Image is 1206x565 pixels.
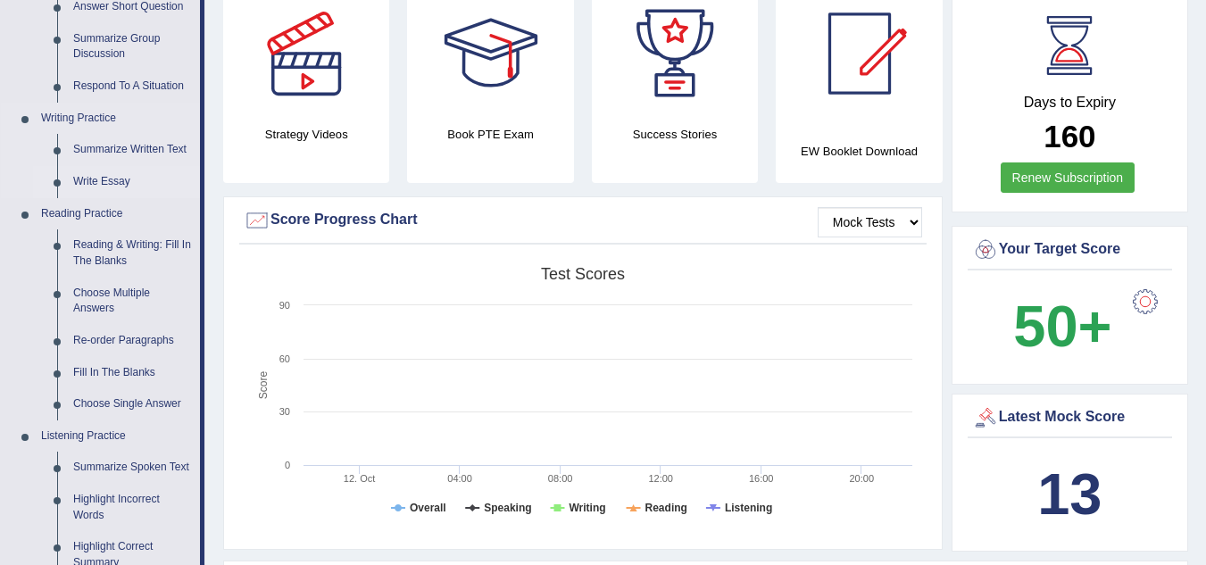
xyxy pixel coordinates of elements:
a: Writing Practice [33,103,200,135]
tspan: Overall [410,502,446,514]
a: Listening Practice [33,420,200,453]
a: Reading Practice [33,198,200,230]
a: Choose Multiple Answers [65,278,200,325]
a: Write Essay [65,166,200,198]
h4: Strategy Videos [223,125,389,144]
tspan: Speaking [484,502,531,514]
a: Highlight Incorrect Words [65,484,200,531]
text: 20:00 [849,473,874,484]
a: Respond To A Situation [65,71,200,103]
h4: Success Stories [592,125,758,144]
h4: EW Booklet Download [776,142,942,161]
a: Fill In The Blanks [65,357,200,389]
a: Summarize Written Text [65,134,200,166]
a: Summarize Group Discussion [65,23,200,71]
text: 16:00 [749,473,774,484]
a: Renew Subscription [1001,162,1135,193]
tspan: Writing [569,502,605,514]
a: Reading & Writing: Fill In The Blanks [65,229,200,277]
text: 90 [279,300,290,311]
h4: Days to Expiry [972,95,1168,111]
text: 12:00 [648,473,673,484]
div: Your Target Score [972,237,1168,263]
b: 50+ [1013,294,1111,359]
text: 30 [279,406,290,417]
text: 60 [279,353,290,364]
b: 160 [1044,119,1095,154]
b: 13 [1037,461,1102,527]
tspan: 12. Oct [344,473,375,484]
text: 08:00 [548,473,573,484]
tspan: Listening [725,502,772,514]
a: Choose Single Answer [65,388,200,420]
div: Score Progress Chart [244,207,922,234]
div: Latest Mock Score [972,404,1168,431]
a: Re-order Paragraphs [65,325,200,357]
h4: Book PTE Exam [407,125,573,144]
text: 04:00 [447,473,472,484]
a: Summarize Spoken Text [65,452,200,484]
tspan: Reading [645,502,687,514]
tspan: Test scores [541,265,625,283]
tspan: Score [257,371,270,400]
text: 0 [285,460,290,470]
